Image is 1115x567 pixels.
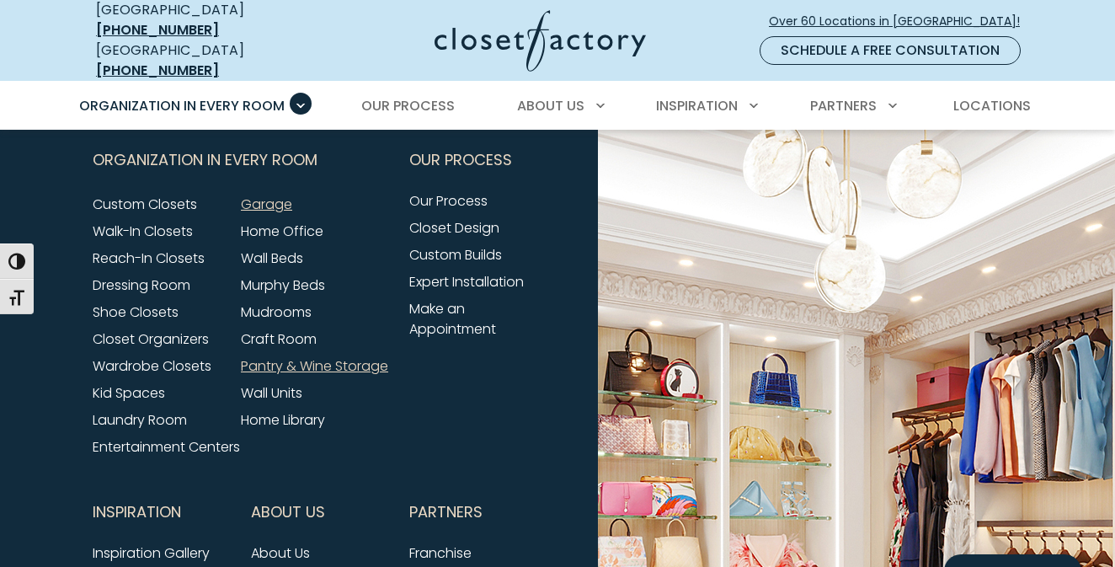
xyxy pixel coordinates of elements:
a: [PHONE_NUMBER] [96,20,219,40]
a: Murphy Beds [241,275,325,295]
span: Partners [409,491,483,533]
span: Our Process [361,96,455,115]
a: Garage [241,195,292,214]
div: [GEOGRAPHIC_DATA] [96,40,302,81]
a: Shoe Closets [93,302,179,322]
a: About Us [251,543,310,563]
a: Closet Design [409,218,499,238]
a: Make an Appointment [409,299,496,339]
a: Pantry & Wine Storage [241,356,388,376]
a: Franchise [409,543,472,563]
a: Inspiration Gallery [93,543,210,563]
a: Wall Beds [241,249,303,268]
a: Entertainment Centers [93,437,240,457]
a: Schedule a Free Consultation [760,36,1021,65]
span: About Us [251,491,325,533]
img: Closet Factory Logo [435,10,646,72]
nav: Primary Menu [67,83,1048,130]
a: Our Process [409,191,488,211]
a: Craft Room [241,329,317,349]
a: Wall Units [241,383,302,403]
a: [PHONE_NUMBER] [96,61,219,80]
a: Expert Installation [409,272,524,292]
span: Inspiration [656,96,738,115]
a: Mudrooms [241,302,312,322]
span: About Us [517,96,584,115]
a: Dressing Room [93,275,190,295]
button: Footer Subnav Button - Inspiration [93,491,231,533]
a: Laundry Room [93,410,187,430]
button: Footer Subnav Button - Organization in Every Room [93,139,389,181]
span: Locations [953,96,1031,115]
span: Over 60 Locations in [GEOGRAPHIC_DATA]! [769,13,1033,30]
button: Footer Subnav Button - Our Process [409,139,547,181]
a: Closet Organizers [93,329,209,349]
span: Inspiration [93,491,181,533]
span: Our Process [409,139,512,181]
a: Over 60 Locations in [GEOGRAPHIC_DATA]! [768,7,1034,36]
a: Home Library [241,410,325,430]
a: Home Office [241,222,323,241]
span: Partners [810,96,877,115]
a: Kid Spaces [93,383,165,403]
a: Wardrobe Closets [93,356,211,376]
span: Organization in Every Room [93,139,317,181]
span: Organization in Every Room [79,96,285,115]
a: Custom Closets [93,195,197,214]
a: Reach-In Closets [93,249,205,268]
a: Walk-In Closets [93,222,193,241]
button: Footer Subnav Button - Partners [409,491,547,533]
button: Footer Subnav Button - About Us [251,491,389,533]
a: Custom Builds [409,245,502,265]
